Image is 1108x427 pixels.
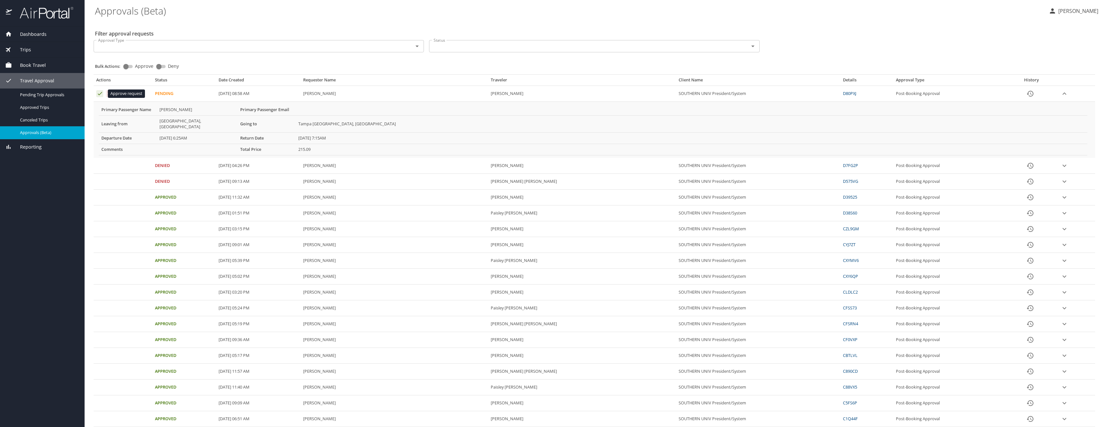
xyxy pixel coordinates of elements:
[1060,161,1069,171] button: expand row
[676,221,840,237] td: SOUTHERN UNIV President/System
[1022,253,1038,268] button: History
[893,253,1006,269] td: Post-Booking Approval
[296,132,1087,144] td: [DATE] 7:15AM
[152,158,216,174] td: Denied
[488,237,676,253] td: [PERSON_NAME]
[676,253,840,269] td: SOUTHERN UNIV President/System
[216,411,301,427] td: [DATE] 06:51 AM
[488,158,676,174] td: [PERSON_NAME]
[301,86,488,102] td: [PERSON_NAME]
[488,411,676,427] td: [PERSON_NAME]
[1060,256,1069,266] button: expand row
[157,132,238,144] td: [DATE] 6:25AM
[893,77,1006,86] th: Approval Type
[893,332,1006,348] td: Post-Booking Approval
[676,158,840,174] td: SOUTHERN UNIV President/System
[893,285,1006,300] td: Post-Booking Approval
[216,364,301,380] td: [DATE] 11:57 AM
[488,190,676,205] td: [PERSON_NAME]
[488,380,676,395] td: Paisley [PERSON_NAME]
[488,300,676,316] td: Paisley [PERSON_NAME]
[843,400,857,406] a: C5FS6P
[1022,316,1038,332] button: History
[1056,7,1098,15] p: [PERSON_NAME]
[1060,287,1069,297] button: expand row
[488,174,676,190] td: [PERSON_NAME] [PERSON_NAME]
[12,143,42,151] span: Reporting
[238,115,296,132] th: Going to
[488,253,676,269] td: Paisley [PERSON_NAME]
[13,6,73,19] img: airportal-logo.png
[1060,335,1069,345] button: expand row
[152,77,216,86] th: Status
[893,174,1006,190] td: Post-Booking Approval
[20,92,77,98] span: Pending Trip Approvals
[216,205,301,221] td: [DATE] 01:51 PM
[152,380,216,395] td: Approved
[1060,398,1069,408] button: expand row
[843,305,857,311] a: CFSS73
[216,269,301,285] td: [DATE] 05:02 PM
[157,104,238,115] td: [PERSON_NAME]
[1060,224,1069,234] button: expand row
[843,352,857,358] a: CBTLVL
[238,144,296,155] th: Total Price
[1060,208,1069,218] button: expand row
[843,384,857,390] a: C88VX5
[152,253,216,269] td: Approved
[99,144,157,155] th: Comments
[893,380,1006,395] td: Post-Booking Approval
[296,144,1087,155] td: 215.09
[301,285,488,300] td: [PERSON_NAME]
[893,86,1006,102] td: Post-Booking Approval
[216,158,301,174] td: [DATE] 04:26 PM
[216,77,301,86] th: Date Created
[216,86,301,102] td: [DATE] 08:58 AM
[1060,351,1069,360] button: expand row
[301,174,488,190] td: [PERSON_NAME]
[301,205,488,221] td: [PERSON_NAME]
[893,221,1006,237] td: Post-Booking Approval
[216,285,301,300] td: [DATE] 03:20 PM
[152,269,216,285] td: Approved
[488,221,676,237] td: [PERSON_NAME]
[301,348,488,364] td: [PERSON_NAME]
[12,31,46,38] span: Dashboards
[676,364,840,380] td: SOUTHERN UNIV President/System
[301,190,488,205] td: [PERSON_NAME]
[840,77,893,86] th: Details
[94,77,152,86] th: Actions
[152,348,216,364] td: Approved
[12,46,31,53] span: Trips
[1060,89,1069,99] button: expand row
[216,221,301,237] td: [DATE] 03:15 PM
[301,269,488,285] td: [PERSON_NAME]
[216,174,301,190] td: [DATE] 09:13 AM
[301,237,488,253] td: [PERSON_NAME]
[152,300,216,316] td: Approved
[152,221,216,237] td: Approved
[676,300,840,316] td: SOUTHERN UNIV President/System
[676,269,840,285] td: SOUTHERN UNIV President/System
[488,285,676,300] td: [PERSON_NAME]
[1022,285,1038,300] button: History
[1022,221,1038,237] button: History
[157,115,238,132] td: [GEOGRAPHIC_DATA], [GEOGRAPHIC_DATA]
[216,380,301,395] td: [DATE] 11:40 AM
[488,86,676,102] td: [PERSON_NAME]
[893,158,1006,174] td: Post-Booking Approval
[20,117,77,123] span: Canceled Trips
[843,321,858,327] a: CFSRN4
[216,348,301,364] td: [DATE] 05:17 PM
[676,205,840,221] td: SOUTHERN UNIV President/System
[843,289,858,295] a: CLDLC2
[893,348,1006,364] td: Post-Booking Approval
[676,86,840,102] td: SOUTHERN UNIV President/System
[216,332,301,348] td: [DATE] 09:36 AM
[152,190,216,205] td: Approved
[893,300,1006,316] td: Post-Booking Approval
[301,332,488,348] td: [PERSON_NAME]
[843,337,857,342] a: CF0VXP
[301,158,488,174] td: [PERSON_NAME]
[488,205,676,221] td: Paisley [PERSON_NAME]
